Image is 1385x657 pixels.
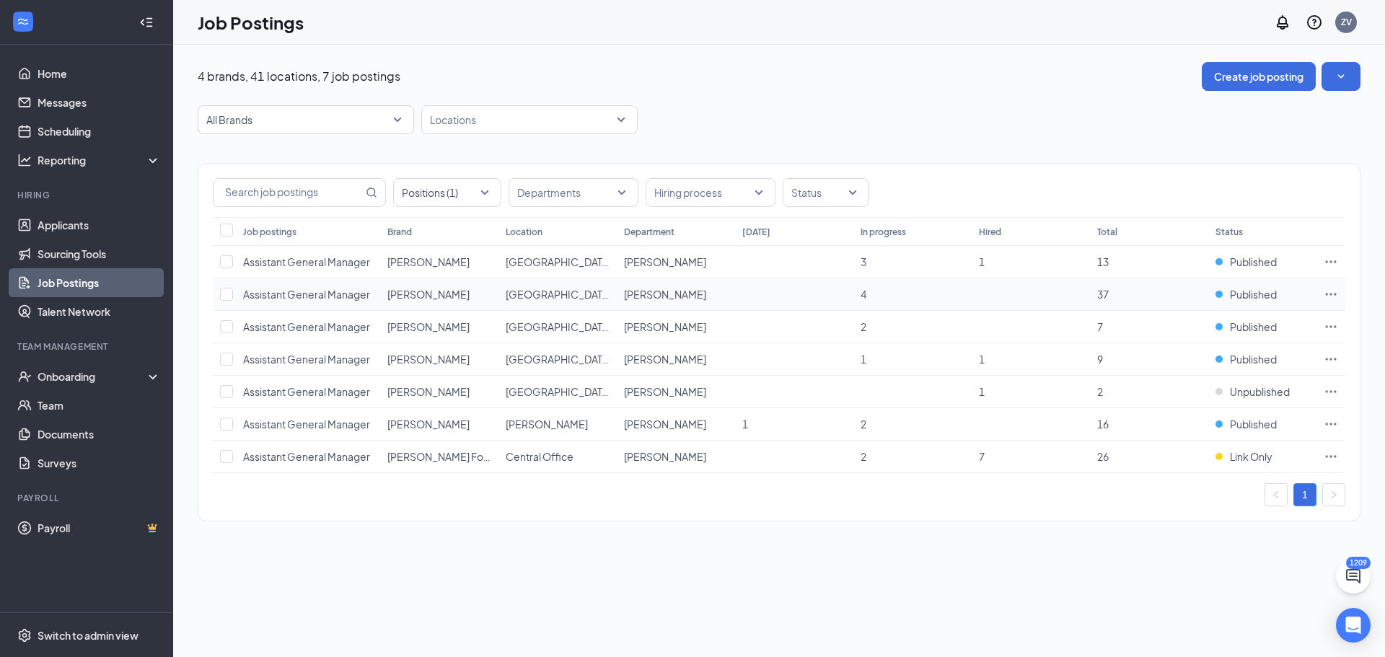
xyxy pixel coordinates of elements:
[1202,62,1316,91] button: Create job posting
[861,255,866,268] span: 3
[387,418,470,431] span: [PERSON_NAME]
[1265,483,1288,506] button: left
[1341,16,1352,28] div: ZV
[243,450,370,463] span: Assistant General Manager
[38,513,161,542] a: PayrollCrown
[387,255,470,268] span: [PERSON_NAME]
[38,88,161,117] a: Messages
[624,320,706,333] span: [PERSON_NAME]
[1230,384,1290,399] span: Unpublished
[243,385,370,398] span: Assistant General Manager
[243,418,370,431] span: Assistant General Manager
[617,246,735,278] td: Culver's
[498,278,617,311] td: Greensburg
[624,226,674,238] div: Department
[198,10,304,35] h1: Job Postings
[1230,352,1277,366] span: Published
[506,450,573,463] span: Central Office
[380,246,498,278] td: Culver's
[861,320,866,333] span: 2
[979,450,985,463] span: 7
[506,418,588,431] span: [PERSON_NAME]
[617,408,735,441] td: Culver's
[1274,14,1291,31] svg: Notifications
[38,420,161,449] a: Documents
[1272,490,1280,499] span: left
[380,408,498,441] td: Culver's
[1306,14,1323,31] svg: QuestionInfo
[1230,255,1277,269] span: Published
[387,226,412,238] div: Brand
[1324,417,1338,431] svg: Ellipses
[972,217,1090,246] th: Hired
[198,69,400,84] p: 4 brands, 41 locations, 7 job postings
[38,449,161,477] a: Surveys
[1230,287,1277,301] span: Published
[1293,483,1316,506] li: 1
[861,353,866,366] span: 1
[498,246,617,278] td: Columbus, OH
[243,320,370,333] span: Assistant General Manager
[38,153,162,167] div: Reporting
[38,268,161,297] a: Job Postings
[861,450,866,463] span: 2
[1208,217,1316,246] th: Status
[1324,287,1338,301] svg: Ellipses
[979,255,985,268] span: 1
[624,288,706,301] span: [PERSON_NAME]
[17,492,158,504] div: Payroll
[38,239,161,268] a: Sourcing Tools
[38,117,161,146] a: Scheduling
[1322,483,1345,506] button: right
[1097,320,1103,333] span: 7
[387,385,470,398] span: [PERSON_NAME]
[366,187,377,198] svg: MagnifyingGlass
[1294,484,1316,506] a: 1
[387,353,470,366] span: [PERSON_NAME]
[380,343,498,376] td: Culver's
[498,441,617,473] td: Central Office
[624,255,706,268] span: [PERSON_NAME]
[617,376,735,408] td: Culver's
[38,211,161,239] a: Applicants
[617,343,735,376] td: Culver's
[380,311,498,343] td: Culver's
[387,288,470,301] span: [PERSON_NAME]
[498,376,617,408] td: Marysville
[1324,384,1338,399] svg: Ellipses
[617,278,735,311] td: Culver's
[1322,62,1360,91] button: SmallChevronDown
[624,353,706,366] span: [PERSON_NAME]
[206,113,252,127] p: All Brands
[16,14,30,29] svg: WorkstreamLogo
[38,391,161,420] a: Team
[1097,288,1109,301] span: 37
[498,408,617,441] td: Seymour
[243,255,370,268] span: Assistant General Manager
[1230,319,1277,334] span: Published
[1324,319,1338,334] svg: Ellipses
[139,15,154,30] svg: Collapse
[38,297,161,326] a: Talent Network
[380,278,498,311] td: Culver's
[1324,449,1338,464] svg: Ellipses
[387,450,567,463] span: [PERSON_NAME] Foods Management
[1329,490,1338,499] span: right
[17,153,32,167] svg: Analysis
[735,217,853,246] th: [DATE]
[979,385,985,398] span: 1
[506,353,611,366] span: [GEOGRAPHIC_DATA]
[506,255,721,268] span: [GEOGRAPHIC_DATA], [GEOGRAPHIC_DATA]
[1334,69,1348,84] svg: SmallChevronDown
[387,320,470,333] span: [PERSON_NAME]
[1090,217,1208,246] th: Total
[506,288,611,301] span: [GEOGRAPHIC_DATA]
[861,288,866,301] span: 4
[38,628,138,643] div: Switch to admin view
[1322,483,1345,506] li: Next Page
[1097,255,1109,268] span: 13
[506,226,542,238] div: Location
[1336,608,1371,643] div: Open Intercom Messenger
[498,343,617,376] td: Martinsville
[38,369,149,384] div: Onboarding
